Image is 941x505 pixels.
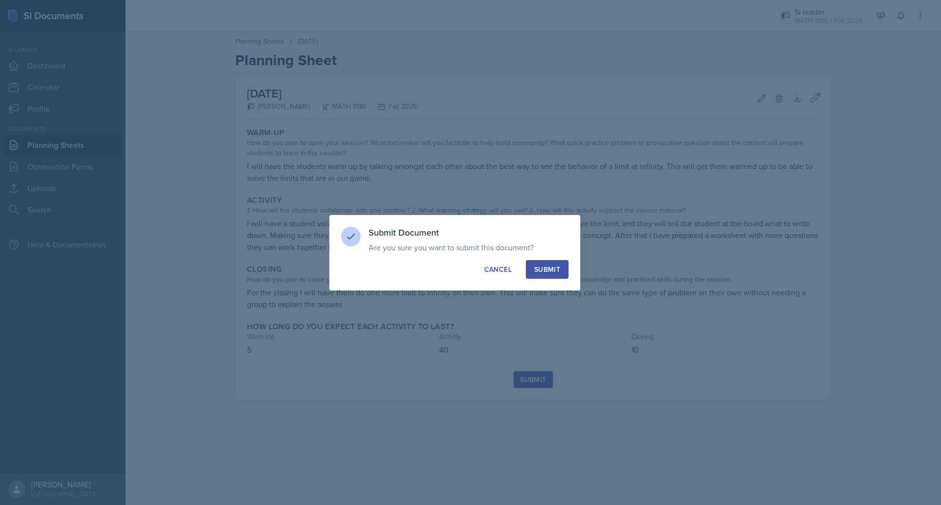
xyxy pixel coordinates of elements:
[534,265,560,274] div: Submit
[476,260,520,279] button: Cancel
[369,227,569,239] h3: Submit Document
[526,260,569,279] button: Submit
[369,242,569,252] p: Are you sure you want to submit this document?
[484,265,512,274] div: Cancel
